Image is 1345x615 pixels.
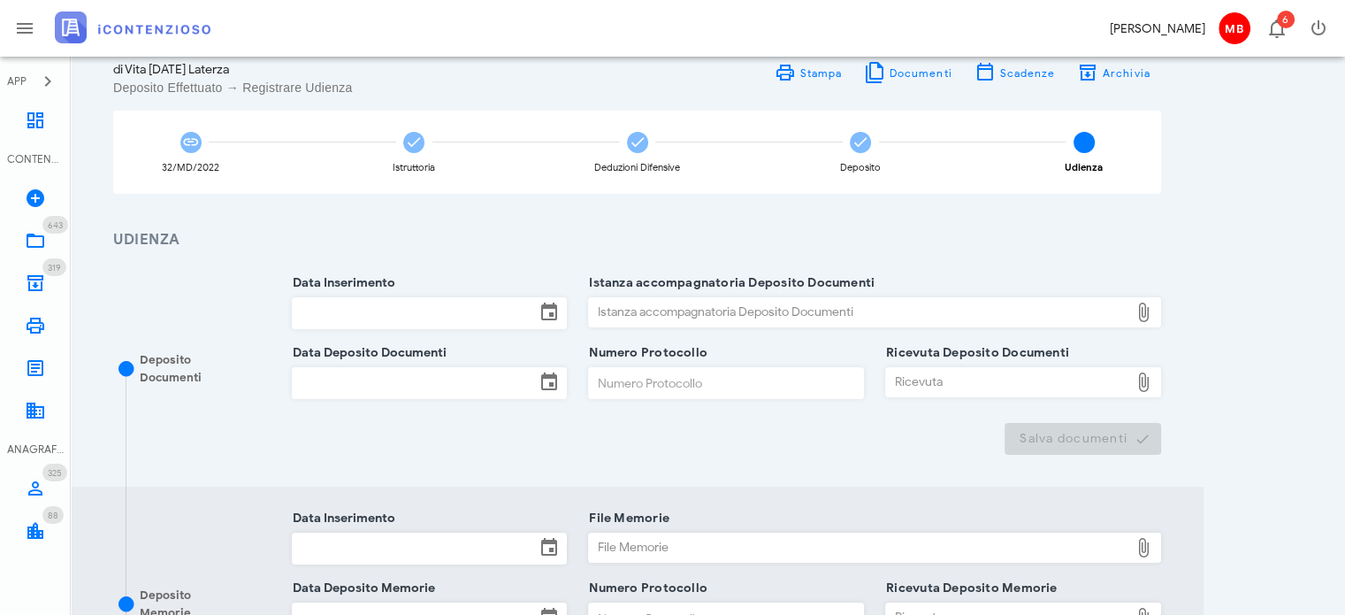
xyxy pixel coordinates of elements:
[55,12,210,43] img: logo-text-2x.png
[42,506,64,524] span: Distintivo
[162,163,219,173] div: 32/MD/2022
[42,216,68,234] span: Distintivo
[799,66,842,80] span: Stampa
[7,151,64,167] div: CONTENZIOSO
[42,258,66,276] span: Distintivo
[584,510,669,527] label: File Memorie
[42,464,67,481] span: Distintivo
[763,60,852,85] a: Stampa
[393,163,435,173] div: Istruttoria
[589,534,1129,562] div: File Memorie
[1255,7,1297,50] button: Distintivo
[7,442,64,457] div: ANAGRAFICA
[998,66,1055,80] span: Scadenze
[881,580,1057,597] label: Ricevuta Deposito Memorie
[594,163,680,173] div: Deduzioni Difensive
[48,510,58,521] span: 88
[886,368,1129,396] div: Ricevuta
[889,66,952,80] span: Documenti
[113,60,627,79] div: di Vita [DATE] Laterza
[1212,7,1255,50] button: MB
[584,580,707,597] label: Numero Protocollo
[1110,19,1205,38] div: [PERSON_NAME]
[589,298,1129,327] div: Istanza accompagnatoria Deposito Documenti
[963,60,1066,85] button: Scadenze
[584,274,875,292] label: Istanza accompagnatoria Deposito Documenti
[113,79,627,96] div: Deposito Effettuato → Registrare Udienza
[1102,66,1150,80] span: Archivia
[584,344,707,362] label: Numero Protocollo
[1074,132,1095,153] span: 5
[1219,12,1250,44] span: MB
[1277,11,1295,28] span: Distintivo
[852,60,963,85] button: Documenti
[881,344,1069,362] label: Ricevuta Deposito Documenti
[1065,163,1103,173] div: Udienza
[48,467,62,479] span: 325
[1066,60,1161,85] button: Archivia
[140,352,202,385] span: Deposito Documenti
[48,219,63,231] span: 643
[589,368,863,398] input: Numero Protocollo
[113,229,1161,251] h3: Udienza
[840,163,881,173] div: Deposito
[48,262,61,273] span: 319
